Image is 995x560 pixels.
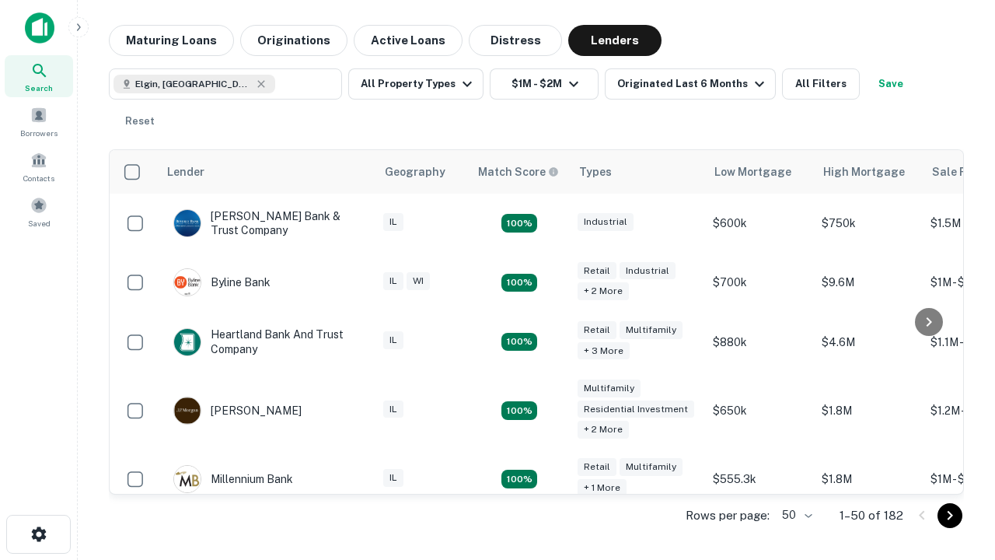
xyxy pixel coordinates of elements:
div: Lender [167,163,204,181]
th: Low Mortgage [705,150,814,194]
div: 50 [776,504,815,527]
div: + 2 more [578,421,629,439]
div: Heartland Bank And Trust Company [173,327,360,355]
div: Geography [385,163,445,181]
div: Multifamily [620,458,683,476]
div: WI [407,272,430,290]
div: IL [383,272,403,290]
div: Low Mortgage [714,163,791,181]
span: Search [25,82,53,94]
span: Borrowers [20,127,58,139]
div: Matching Properties: 28, hasApolloMatch: undefined [501,214,537,233]
p: Rows per page: [686,506,770,525]
div: Industrial [578,213,634,231]
div: Retail [578,458,616,476]
div: IL [383,213,403,231]
h6: Match Score [478,163,556,180]
div: Originated Last 6 Months [617,75,769,93]
div: Industrial [620,262,676,280]
button: Lenders [568,25,662,56]
img: picture [174,269,201,296]
button: All Filters [782,68,860,100]
button: Originations [240,25,347,56]
th: High Mortgage [814,150,923,194]
div: Byline Bank [173,268,271,296]
td: $650k [705,372,814,450]
td: $600k [705,194,814,253]
td: $1.8M [814,450,923,509]
div: Matching Properties: 19, hasApolloMatch: undefined [501,274,537,292]
div: Millennium Bank [173,465,293,493]
div: [PERSON_NAME] [173,397,302,425]
div: Capitalize uses an advanced AI algorithm to match your search with the best lender. The match sco... [478,163,559,180]
div: Types [579,163,612,181]
span: Contacts [23,172,54,184]
div: Multifamily [578,380,641,397]
div: + 3 more [578,342,630,360]
th: Types [570,150,705,194]
td: $4.6M [814,312,923,371]
div: [PERSON_NAME] Bank & Trust Company [173,209,360,237]
img: picture [174,329,201,355]
img: picture [174,466,201,492]
div: Retail [578,321,616,339]
div: Matching Properties: 26, hasApolloMatch: undefined [501,401,537,420]
button: Go to next page [937,503,962,528]
div: + 1 more [578,479,627,497]
button: Save your search to get updates of matches that match your search criteria. [866,68,916,100]
button: Maturing Loans [109,25,234,56]
button: Distress [469,25,562,56]
button: All Property Types [348,68,484,100]
td: $700k [705,253,814,312]
button: $1M - $2M [490,68,599,100]
th: Lender [158,150,375,194]
div: IL [383,469,403,487]
td: $750k [814,194,923,253]
div: Retail [578,262,616,280]
div: IL [383,331,403,349]
a: Contacts [5,145,73,187]
td: $555.3k [705,450,814,509]
div: + 2 more [578,282,629,300]
span: Elgin, [GEOGRAPHIC_DATA], [GEOGRAPHIC_DATA] [135,77,252,91]
div: Residential Investment [578,401,694,418]
div: Matching Properties: 16, hasApolloMatch: undefined [501,470,537,488]
td: $9.6M [814,253,923,312]
p: 1–50 of 182 [840,506,903,525]
td: $880k [705,312,814,371]
iframe: Chat Widget [917,436,995,510]
div: Multifamily [620,321,683,339]
div: IL [383,401,403,418]
div: High Mortgage [823,163,905,181]
a: Search [5,55,73,97]
span: Saved [28,217,51,229]
div: Matching Properties: 19, hasApolloMatch: undefined [501,333,537,352]
img: capitalize-icon.png [25,12,54,44]
button: Reset [115,106,165,137]
th: Capitalize uses an advanced AI algorithm to match your search with the best lender. The match sco... [469,150,570,194]
button: Active Loans [354,25,463,56]
th: Geography [375,150,469,194]
img: picture [174,210,201,236]
a: Saved [5,191,73,233]
button: Originated Last 6 Months [605,68,776,100]
img: picture [174,397,201,424]
a: Borrowers [5,100,73,142]
td: $1.8M [814,372,923,450]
